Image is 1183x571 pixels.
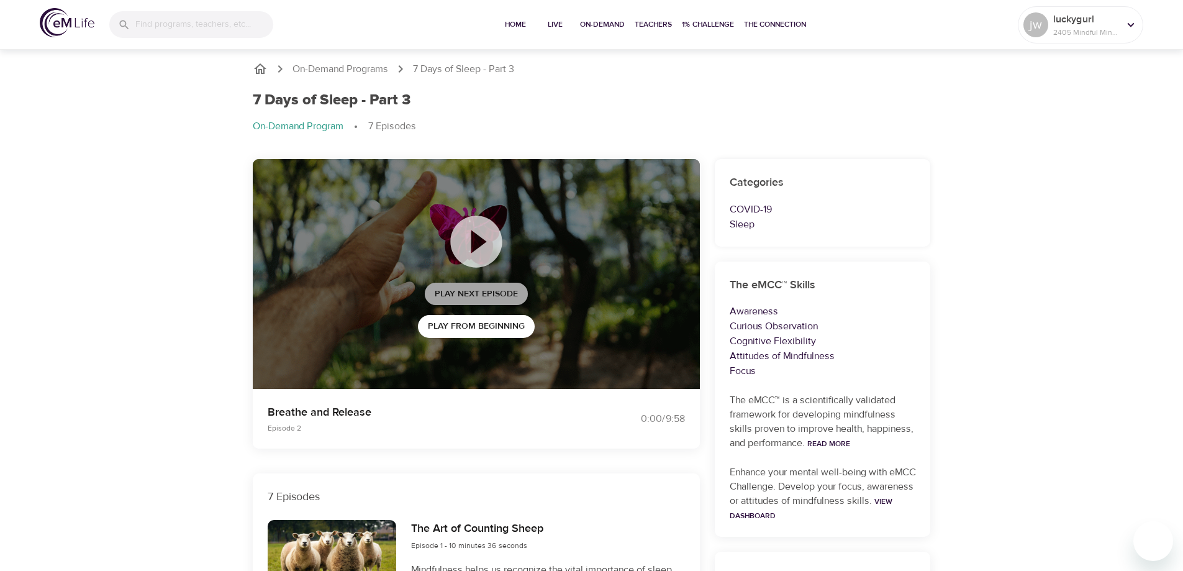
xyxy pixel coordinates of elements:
[418,315,535,338] button: Play from beginning
[580,18,625,31] span: On-Demand
[730,496,892,521] a: View Dashboard
[1023,12,1048,37] div: jw
[268,423,577,434] p: Episode 2
[1053,12,1119,27] p: luckygurl
[501,18,530,31] span: Home
[1053,27,1119,38] p: 2405 Mindful Minutes
[730,202,916,217] p: COVID-19
[425,283,528,306] button: Play Next Episode
[744,18,806,31] span: The Connection
[730,349,916,363] p: Attitudes of Mindfulness
[411,541,527,550] span: Episode 1 - 10 minutes 36 seconds
[682,18,734,31] span: 1% Challenge
[413,62,514,76] p: 7 Days of Sleep - Part 3
[40,8,94,37] img: logo
[807,439,850,449] a: Read More
[411,520,543,538] h6: The Art of Counting Sheep
[730,465,916,523] p: Enhance your mental well-being with eMCC Challenge. Develop your focus, awareness or attitudes of...
[730,363,916,378] p: Focus
[253,119,931,134] nav: breadcrumb
[428,319,525,334] span: Play from beginning
[268,404,577,421] p: Breathe and Release
[135,11,273,38] input: Find programs, teachers, etc...
[268,488,685,505] p: 7 Episodes
[730,334,916,349] p: Cognitive Flexibility
[253,62,931,76] nav: breadcrumb
[730,393,916,450] p: The eMCC™ is a scientifically validated framework for developing mindfulness skills proven to imp...
[730,276,916,295] h6: The eMCC™ Skills
[730,174,916,192] h6: Categories
[730,217,916,232] p: Sleep
[253,91,410,109] h1: 7 Days of Sleep - Part 3
[368,119,416,134] p: 7 Episodes
[730,319,916,334] p: Curious Observation
[292,62,388,76] a: On-Demand Programs
[592,412,685,426] div: 0:00 / 9:58
[435,286,518,302] span: Play Next Episode
[730,304,916,319] p: Awareness
[540,18,570,31] span: Live
[635,18,672,31] span: Teachers
[1133,521,1173,561] iframe: Button to launch messaging window
[253,119,343,134] p: On-Demand Program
